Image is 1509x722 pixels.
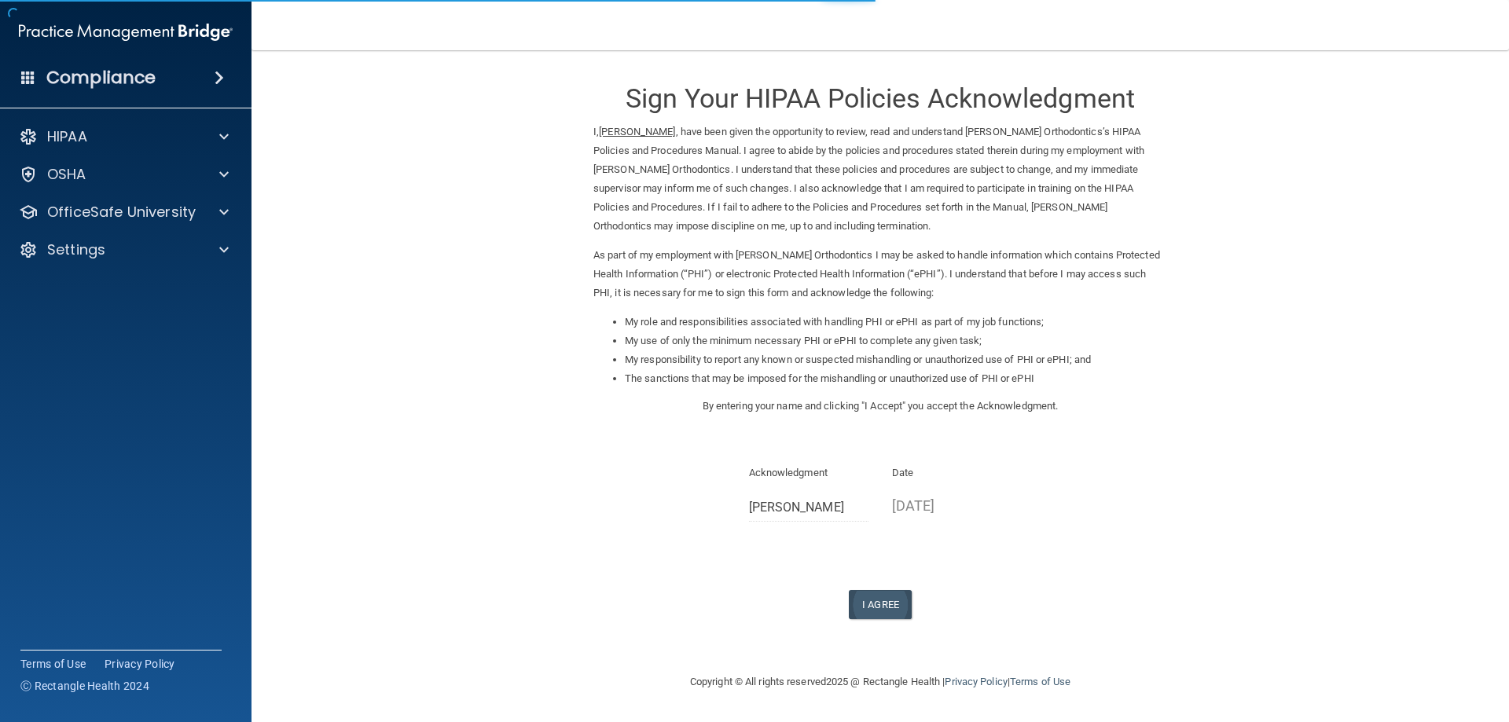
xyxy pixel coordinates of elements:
ins: [PERSON_NAME] [599,126,675,137]
a: Terms of Use [1010,676,1070,687]
span: Ⓒ Rectangle Health 2024 [20,678,149,694]
a: Privacy Policy [945,676,1007,687]
p: HIPAA [47,127,87,146]
p: As part of my employment with [PERSON_NAME] Orthodontics I may be asked to handle information whi... [593,246,1167,302]
img: PMB logo [19,16,233,48]
a: OfficeSafe University [19,203,229,222]
li: My role and responsibilities associated with handling PHI or ePHI as part of my job functions; [625,313,1167,332]
h4: Compliance [46,67,156,89]
p: OfficeSafe University [47,203,196,222]
a: Settings [19,240,229,259]
li: The sanctions that may be imposed for the mishandling or unauthorized use of PHI or ePHI [625,369,1167,388]
h3: Sign Your HIPAA Policies Acknowledgment [593,84,1167,113]
a: OSHA [19,165,229,184]
p: By entering your name and clicking "I Accept" you accept the Acknowledgment. [593,397,1167,416]
p: Settings [47,240,105,259]
a: Privacy Policy [105,656,175,672]
a: Terms of Use [20,656,86,672]
button: I Agree [849,590,912,619]
div: Copyright © All rights reserved 2025 @ Rectangle Health | | [593,657,1167,707]
p: I, , have been given the opportunity to review, read and understand [PERSON_NAME] Orthodontics’s ... [593,123,1167,236]
p: [DATE] [892,493,1012,519]
p: OSHA [47,165,86,184]
a: HIPAA [19,127,229,146]
p: Acknowledgment [749,464,869,482]
input: Full Name [749,493,869,522]
li: My use of only the minimum necessary PHI or ePHI to complete any given task; [625,332,1167,350]
li: My responsibility to report any known or suspected mishandling or unauthorized use of PHI or ePHI... [625,350,1167,369]
p: Date [892,464,1012,482]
